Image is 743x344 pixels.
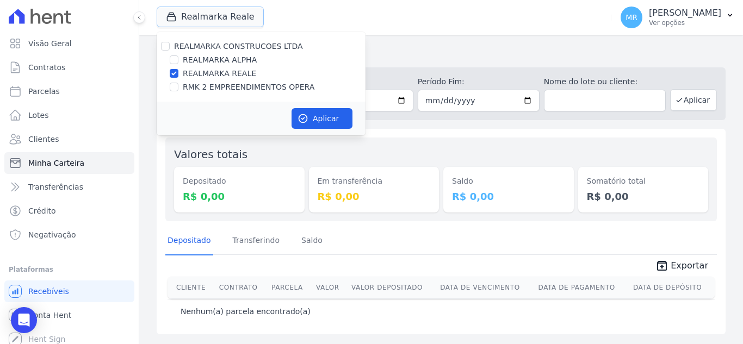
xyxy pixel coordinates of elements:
span: Negativação [28,229,76,240]
h2: Minha Carteira [157,43,726,63]
a: Minha Carteira [4,152,134,174]
span: Parcelas [28,86,60,97]
th: Data de Depósito [629,277,715,298]
dd: R$ 0,00 [183,189,296,204]
label: REALMARKA ALPHA [183,54,257,66]
label: RMK 2 EMPREENDIMENTOS OPERA [183,82,314,93]
th: Data de Vencimento [436,277,534,298]
a: Saldo [299,227,325,255]
span: Minha Carteira [28,158,84,168]
th: Data de Pagamento [534,277,629,298]
span: MR [626,14,637,21]
th: Valor Depositado [347,277,436,298]
a: Parcelas [4,80,134,102]
p: Nenhum(a) parcela encontrado(a) [181,306,311,317]
a: Visão Geral [4,33,134,54]
th: Cliente [168,277,215,298]
span: Contratos [28,62,65,73]
button: Aplicar [292,108,352,129]
div: Open Intercom Messenger [11,307,37,333]
p: [PERSON_NAME] [649,8,721,18]
label: REALMARKA REALE [183,68,256,79]
span: Recebíveis [28,286,69,297]
a: Contratos [4,57,134,78]
a: Negativação [4,224,134,246]
button: MR [PERSON_NAME] Ver opções [612,2,743,33]
a: Depositado [165,227,213,255]
a: Recebíveis [4,280,134,302]
dd: R$ 0,00 [452,189,565,204]
span: Exportar [671,259,708,272]
p: Ver opções [649,18,721,27]
label: Valores totais [174,148,247,161]
dt: Somatório total [587,176,700,187]
i: unarchive [655,259,668,272]
label: REALMARKA CONSTRUCOES LTDA [174,42,303,51]
dt: Depositado [183,176,296,187]
button: Realmarka Reale [157,7,264,27]
span: Clientes [28,134,59,145]
dt: Saldo [452,176,565,187]
th: Contrato [215,277,267,298]
dd: R$ 0,00 [587,189,700,204]
button: Aplicar [670,89,717,111]
label: Período Fim: [418,76,540,87]
dd: R$ 0,00 [318,189,431,204]
th: Parcela [267,277,312,298]
a: Crédito [4,200,134,222]
span: Crédito [28,205,56,216]
label: Nome do lote ou cliente: [544,76,666,87]
span: Visão Geral [28,38,72,49]
a: Transferindo [231,227,282,255]
a: Conta Hent [4,304,134,326]
a: Clientes [4,128,134,150]
span: Lotes [28,110,49,121]
dt: Em transferência [318,176,431,187]
span: Conta Hent [28,310,71,321]
span: Transferências [28,182,83,192]
th: Valor [312,277,347,298]
a: Transferências [4,176,134,198]
div: Plataformas [9,263,130,276]
a: unarchive Exportar [647,259,717,274]
a: Lotes [4,104,134,126]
